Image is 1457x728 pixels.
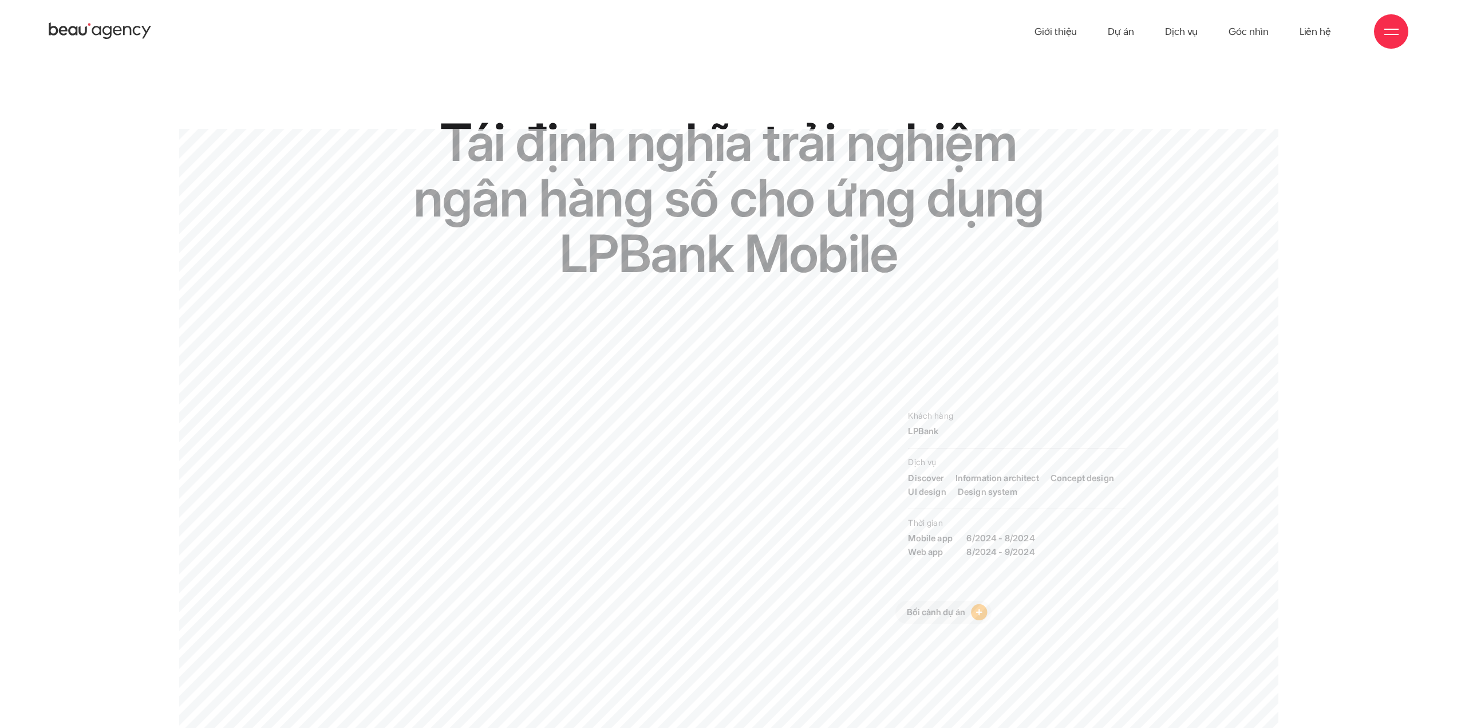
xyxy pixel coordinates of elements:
strong: 8/2024 - 9/2024 [908,545,1126,559]
span: Dịch vụ [908,456,1126,469]
a: Information architect [955,471,1039,485]
span: Khách hàng [908,410,1126,423]
a: UI design [908,485,946,499]
a: Concept design [1051,471,1114,485]
a: Discover [908,471,943,485]
span: Web app [908,545,955,559]
strong: 6/2024 - 8/2024 [908,532,1126,545]
span: Mobile app [908,532,955,545]
p: LPBank [908,424,1126,438]
h1: Tái định nghĩa trải nghiệm ngân hàng số cho ứng dụng LPBank Mobile [412,115,1045,282]
span: Thời gian [908,517,1126,530]
a: Bối cảnh dự án [895,601,992,624]
a: Design system [958,485,1017,499]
